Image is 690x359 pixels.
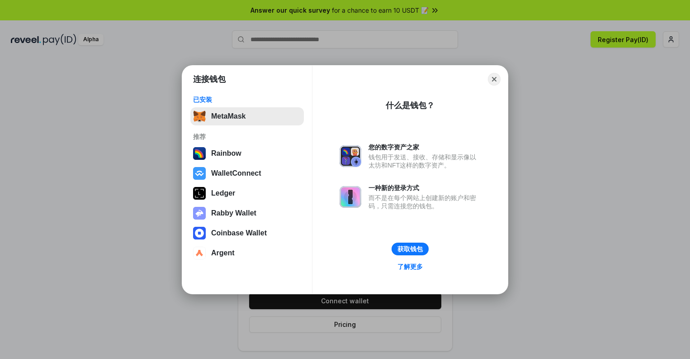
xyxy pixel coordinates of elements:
div: 一种新的登录方式 [369,184,481,192]
div: MetaMask [211,112,246,120]
img: svg+xml,%3Csvg%20width%3D%2228%22%20height%3D%2228%22%20viewBox%3D%220%200%2028%2028%22%20fill%3D... [193,247,206,259]
img: svg+xml,%3Csvg%20xmlns%3D%22http%3A%2F%2Fwww.w3.org%2F2000%2Fsvg%22%20fill%3D%22none%22%20viewBox... [340,186,361,208]
div: WalletConnect [211,169,261,177]
div: Ledger [211,189,235,197]
img: svg+xml,%3Csvg%20xmlns%3D%22http%3A%2F%2Fwww.w3.org%2F2000%2Fsvg%22%20fill%3D%22none%22%20viewBox... [340,145,361,167]
button: Close [488,73,501,86]
button: Coinbase Wallet [190,224,304,242]
h1: 连接钱包 [193,74,226,85]
button: MetaMask [190,107,304,125]
button: Rainbow [190,144,304,163]
img: svg+xml,%3Csvg%20width%3D%22120%22%20height%3D%22120%22%20viewBox%3D%220%200%20120%20120%22%20fil... [193,147,206,160]
img: svg+xml,%3Csvg%20fill%3D%22none%22%20height%3D%2233%22%20viewBox%3D%220%200%2035%2033%22%20width%... [193,110,206,123]
div: 推荐 [193,133,301,141]
div: 已安装 [193,96,301,104]
div: 获取钱包 [397,245,423,253]
button: Argent [190,244,304,262]
div: 什么是钱包？ [386,100,435,111]
img: svg+xml,%3Csvg%20xmlns%3D%22http%3A%2F%2Fwww.w3.org%2F2000%2Fsvg%22%20fill%3D%22none%22%20viewBox... [193,207,206,220]
button: 获取钱包 [392,243,429,255]
img: svg+xml,%3Csvg%20width%3D%2228%22%20height%3D%2228%22%20viewBox%3D%220%200%2028%2028%22%20fill%3D... [193,167,206,180]
div: 您的数字资产之家 [369,143,481,151]
div: Rabby Wallet [211,209,256,217]
button: Ledger [190,184,304,202]
div: Argent [211,249,235,257]
img: svg+xml,%3Csvg%20width%3D%2228%22%20height%3D%2228%22%20viewBox%3D%220%200%2028%2028%22%20fill%3D... [193,227,206,239]
div: Rainbow [211,149,241,158]
button: WalletConnect [190,164,304,182]
div: 了解更多 [397,263,423,271]
div: Coinbase Wallet [211,229,267,237]
button: Rabby Wallet [190,204,304,222]
a: 了解更多 [392,261,428,273]
div: 钱包用于发送、接收、存储和显示像以太坊和NFT这样的数字资产。 [369,153,481,169]
img: svg+xml,%3Csvg%20xmlns%3D%22http%3A%2F%2Fwww.w3.org%2F2000%2Fsvg%22%20width%3D%2228%22%20height%3... [193,187,206,200]
div: 而不是在每个网站上创建新的账户和密码，只需连接您的钱包。 [369,194,481,210]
